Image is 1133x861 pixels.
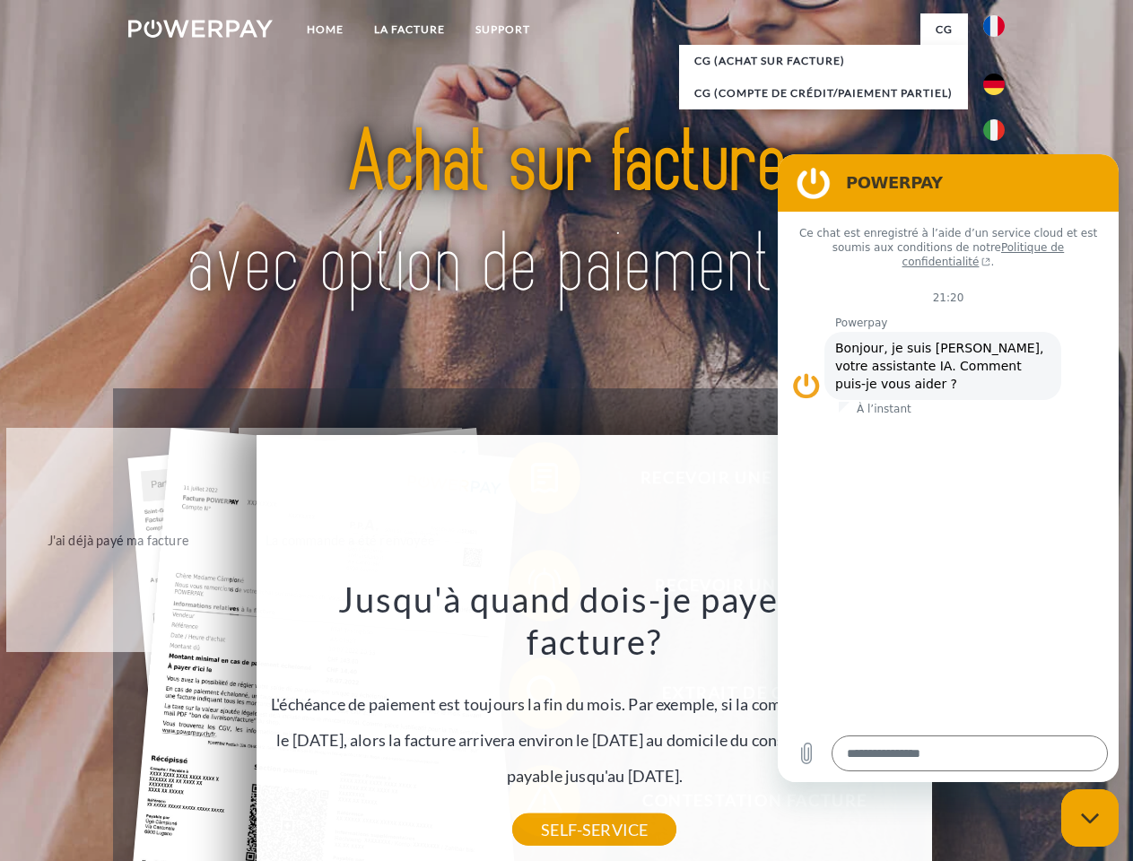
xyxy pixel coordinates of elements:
[983,119,1005,141] img: it
[128,20,273,38] img: logo-powerpay-white.svg
[460,13,545,46] a: Support
[267,578,922,830] div: L'échéance de paiement est toujours la fin du mois. Par exemple, si la commande a été passée le [...
[1061,789,1119,847] iframe: Bouton de lancement de la fenêtre de messagerie, conversation en cours
[267,578,922,664] h3: Jusqu'à quand dois-je payer ma facture?
[292,13,359,46] a: Home
[778,154,1119,782] iframe: Fenêtre de messagerie
[359,13,460,46] a: LA FACTURE
[512,813,676,846] a: SELF-SERVICE
[983,74,1005,95] img: de
[920,13,968,46] a: CG
[171,86,962,344] img: title-powerpay_fr.svg
[679,45,968,77] a: CG (achat sur facture)
[983,15,1005,37] img: fr
[679,77,968,109] a: CG (Compte de crédit/paiement partiel)
[17,527,219,552] div: J'ai déjà payé ma facture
